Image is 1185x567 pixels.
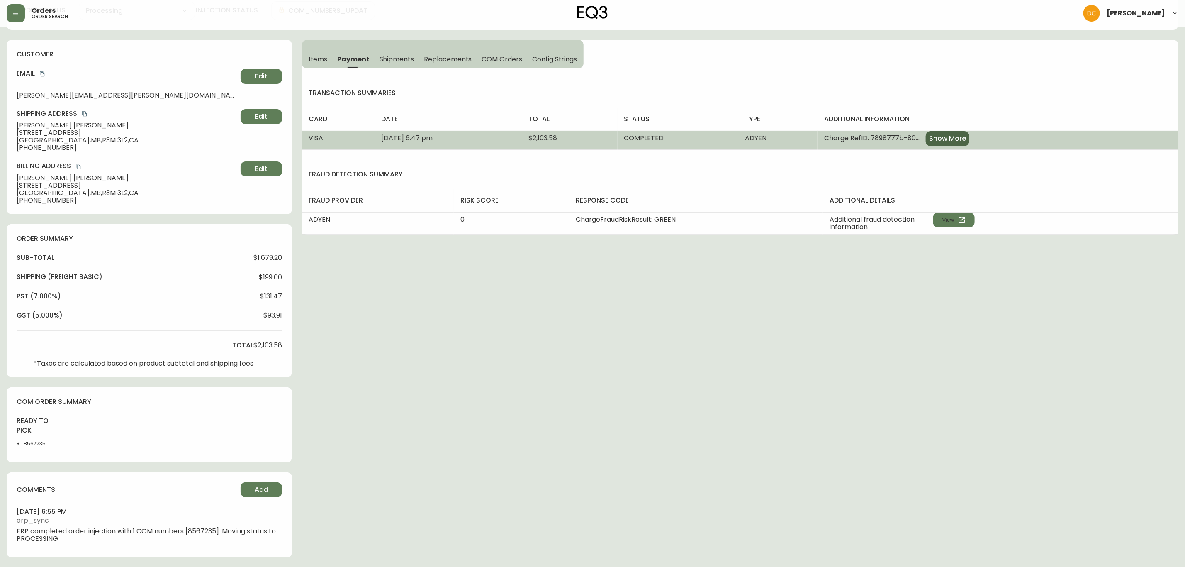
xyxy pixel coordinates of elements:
h4: Billing Address [17,161,237,171]
h4: date [382,115,516,124]
button: Edit [241,161,282,176]
span: $199.00 [259,274,282,281]
span: Edit [255,164,268,174]
span: Config Strings [532,55,577,64]
h4: risk score [460,196,562,205]
h4: gst (5.000%) [17,311,63,320]
span: Shipments [380,55,414,64]
span: COM Orders [482,55,523,64]
span: Edit [255,72,268,81]
span: $131.47 [260,293,282,300]
h4: transaction summaries [302,88,1178,98]
img: logo [577,6,608,19]
button: copy [38,70,46,78]
h4: card [309,115,368,124]
span: [PHONE_NUMBER] [17,144,237,152]
span: ERP completed order injection with 1 COM numbers [8567235]. Moving status to PROCESSING [17,528,282,543]
h4: ready to pick [17,416,62,435]
h4: status [624,115,732,124]
span: [PERSON_NAME] [PERSON_NAME] [17,122,237,129]
h4: comments [17,485,55,494]
span: [STREET_ADDRESS] [17,182,237,189]
h4: Email [17,69,237,78]
span: [PHONE_NUMBER] [17,197,237,204]
button: copy [74,162,83,171]
button: View [933,213,975,227]
h4: com order summary [17,397,282,406]
span: Orders [32,7,56,14]
button: Edit [241,69,282,84]
h4: Shipping ( Freight Basic ) [17,272,102,281]
span: $93.91 [263,312,282,319]
span: Items [309,55,327,64]
span: ADYEN [309,215,330,224]
h4: order summary [17,234,282,243]
span: [PERSON_NAME][EMAIL_ADDRESS][PERSON_NAME][DOMAIN_NAME] [17,92,237,99]
h4: sub-total [17,253,54,262]
p: *Taxes are calculated based on product subtotal and shipping fees [34,360,253,367]
span: erp_sync [17,517,282,524]
span: $2,103.58 [529,133,557,143]
button: copy [80,110,89,118]
span: [STREET_ADDRESS] [17,129,237,137]
button: Edit [241,109,282,124]
span: VISA [309,133,323,143]
span: Charge RefID: 7898777b-8003-4c15-ba84-4847f6ed4f39 [824,134,922,142]
h4: total [529,115,611,124]
h4: additional information [824,115,1172,124]
span: Additional fraud detection information [830,216,933,231]
span: 0 [460,215,465,224]
h4: [DATE] 6:55 pm [17,507,282,516]
span: Show More [929,134,966,143]
h4: pst (7.000%) [17,292,61,301]
span: [GEOGRAPHIC_DATA] , MB , R3M 3L2 , CA [17,137,237,144]
span: [GEOGRAPHIC_DATA] , MB , R3M 3L2 , CA [17,189,237,197]
h4: additional details [830,196,1172,205]
span: [PERSON_NAME] [1107,10,1165,17]
h4: response code [576,196,816,205]
h4: type [745,115,811,124]
h4: fraud detection summary [302,170,1178,179]
span: ChargeFraudRiskResult: GREEN [576,215,676,224]
span: $1,679.20 [253,254,282,262]
h4: Shipping Address [17,109,237,118]
span: Edit [255,112,268,121]
span: COMPLETED [624,133,664,143]
span: Add [255,485,268,494]
h4: total [232,341,253,350]
h4: fraud provider [309,196,447,205]
button: Show More [926,131,969,146]
span: [PERSON_NAME] [PERSON_NAME] [17,174,237,182]
h5: order search [32,14,68,19]
span: $2,103.58 [253,342,282,349]
button: Add [241,482,282,497]
span: ADYEN [745,133,766,143]
span: Payment [337,55,370,64]
span: Replacements [424,55,472,64]
li: 8567235 [24,440,62,447]
h4: customer [17,50,282,59]
span: [DATE] 6:47 pm [382,133,433,143]
img: 7eb451d6983258353faa3212700b340b [1083,5,1100,22]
